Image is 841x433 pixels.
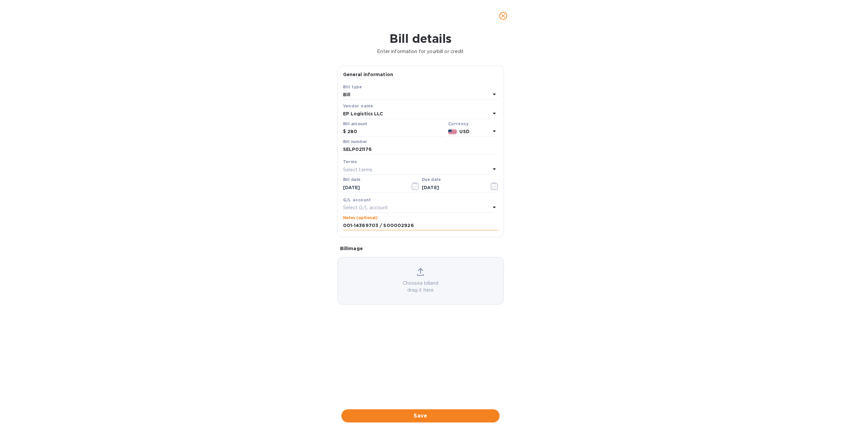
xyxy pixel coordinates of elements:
[343,221,498,231] input: Enter notes
[5,48,836,55] p: Enter information for your bill or credit
[347,412,494,420] span: Save
[343,122,367,126] label: Bill amount
[422,183,484,192] input: Due date
[448,130,457,134] img: USD
[347,127,446,137] input: $ Enter bill amount
[343,159,357,164] b: Terms
[341,409,500,422] button: Save
[343,183,405,192] input: Select date
[340,245,501,252] p: Bill image
[343,127,347,137] div: $
[459,129,469,134] b: USD
[5,32,836,45] h1: Bill details
[343,216,378,220] label: Notes (optional)
[343,145,498,155] input: Enter bill number
[343,178,361,182] label: Bill date
[343,103,373,108] b: Vendor name
[343,166,373,173] p: Select terms
[343,84,362,89] b: Bill type
[422,178,441,182] label: Due date
[495,8,511,24] button: close
[343,140,367,144] label: Bill number
[338,280,504,294] p: Choose a bill and drag it here
[448,121,469,126] b: Currency
[343,197,371,202] b: G/L account
[343,72,393,77] b: General information
[343,111,383,116] b: EP Logistics LLC
[343,92,351,97] b: Bill
[343,204,388,211] p: Select G/L account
